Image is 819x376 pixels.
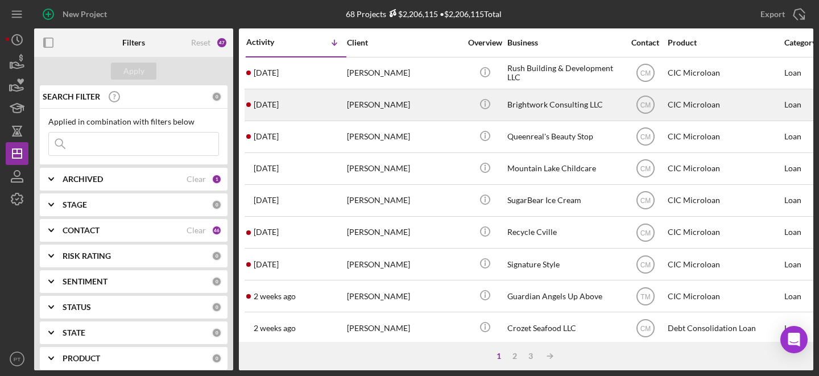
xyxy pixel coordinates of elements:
[507,122,621,152] div: Queenreal's Beauty Stop
[507,154,621,184] div: Mountain Lake Childcare
[347,154,461,184] div: [PERSON_NAME]
[63,226,100,235] b: CONTACT
[668,38,781,47] div: Product
[63,251,111,261] b: RISK RATING
[191,38,210,47] div: Reset
[63,200,87,209] b: STAGE
[668,217,781,247] div: CIC Microloan
[246,38,296,47] div: Activity
[254,228,279,237] time: 2025-09-09 13:20
[640,324,651,332] text: CM
[63,277,107,286] b: SENTIMENT
[216,37,227,48] div: 47
[749,3,813,26] button: Export
[507,38,621,47] div: Business
[347,122,461,152] div: [PERSON_NAME]
[347,249,461,279] div: [PERSON_NAME]
[254,100,279,109] time: 2025-09-15 21:13
[507,249,621,279] div: Signature Style
[111,63,156,80] button: Apply
[523,352,539,361] div: 3
[507,281,621,311] div: Guardian Angels Up Above
[212,353,222,363] div: 0
[668,122,781,152] div: CIC Microloan
[187,226,206,235] div: Clear
[347,313,461,343] div: [PERSON_NAME]
[63,303,91,312] b: STATUS
[760,3,785,26] div: Export
[347,38,461,47] div: Client
[640,101,651,109] text: CM
[212,92,222,102] div: 0
[254,196,279,205] time: 2025-09-09 15:04
[491,352,507,361] div: 1
[63,3,107,26] div: New Project
[346,9,502,19] div: 68 Projects • $2,206,115 Total
[668,249,781,279] div: CIC Microloan
[386,9,438,19] div: $2,206,115
[48,117,219,126] div: Applied in combination with filters below
[668,281,781,311] div: CIC Microloan
[254,260,279,269] time: 2025-09-09 02:14
[640,261,651,268] text: CM
[780,326,808,353] div: Open Intercom Messenger
[347,185,461,216] div: [PERSON_NAME]
[254,68,279,77] time: 2025-09-16 12:28
[254,324,296,333] time: 2025-09-05 17:52
[43,92,100,101] b: SEARCH FILTER
[640,229,651,237] text: CM
[212,251,222,261] div: 0
[187,175,206,184] div: Clear
[668,185,781,216] div: CIC Microloan
[640,197,651,205] text: CM
[640,69,651,77] text: CM
[122,38,145,47] b: Filters
[668,154,781,184] div: CIC Microloan
[63,175,103,184] b: ARCHIVED
[507,90,621,120] div: Brightwork Consulting LLC
[34,3,118,26] button: New Project
[507,313,621,343] div: Crozet Seafood LLC
[640,165,651,173] text: CM
[212,225,222,235] div: 46
[640,133,651,141] text: CM
[347,281,461,311] div: [PERSON_NAME]
[668,58,781,88] div: CIC Microloan
[347,217,461,247] div: [PERSON_NAME]
[624,38,667,47] div: Contact
[63,354,100,363] b: PRODUCT
[507,58,621,88] div: Rush Building & Development LLC
[254,132,279,141] time: 2025-09-15 20:18
[212,328,222,338] div: 0
[212,302,222,312] div: 0
[668,313,781,343] div: Debt Consolidation Loan
[6,348,28,370] button: PT
[347,90,461,120] div: [PERSON_NAME]
[212,276,222,287] div: 0
[254,292,296,301] time: 2025-09-05 18:11
[123,63,144,80] div: Apply
[507,217,621,247] div: Recycle Cville
[668,90,781,120] div: CIC Microloan
[347,58,461,88] div: [PERSON_NAME]
[507,185,621,216] div: SugarBear Ice Cream
[63,328,85,337] b: STATE
[507,352,523,361] div: 2
[254,164,279,173] time: 2025-09-09 15:22
[640,292,650,300] text: TM
[464,38,506,47] div: Overview
[212,200,222,210] div: 0
[14,356,20,362] text: PT
[212,174,222,184] div: 1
